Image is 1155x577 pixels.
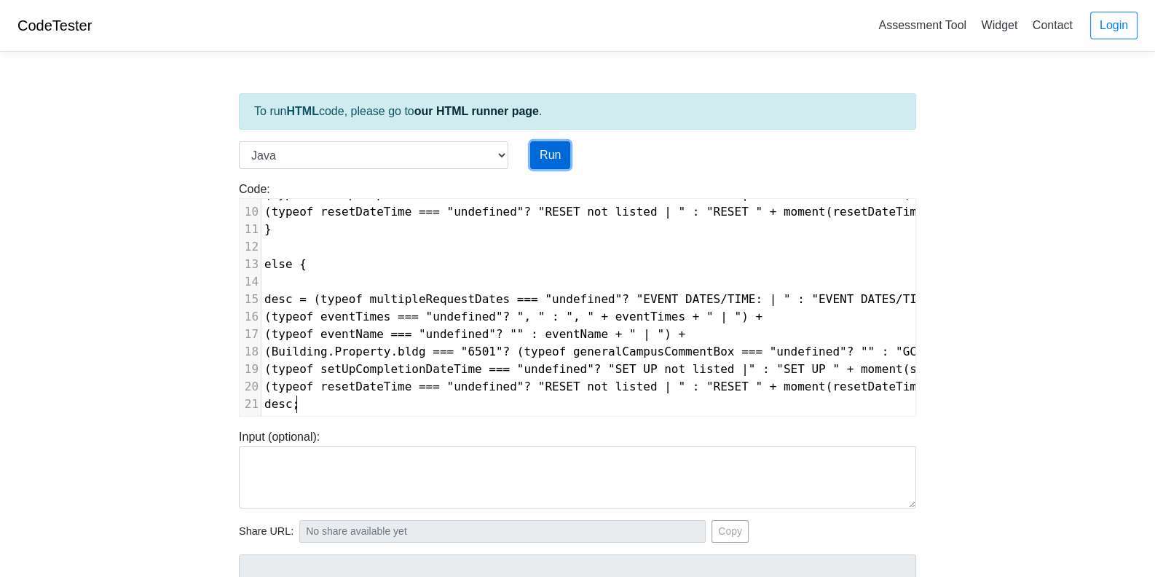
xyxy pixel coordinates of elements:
div: 14 [240,273,261,291]
a: Login [1090,12,1138,39]
span: (typeof resetDateTime === "undefined"? "RESET not listed | " : "RESET " + moment(resetDateTime).f... [264,380,1120,393]
span: (typeof eventTimes === "undefined"? ", " : ", " + eventTimes + " | ") + [264,310,762,323]
div: 18 [240,343,261,361]
a: our HTML runner page [414,105,539,117]
div: 13 [240,256,261,273]
a: Assessment Tool [872,13,972,37]
button: Run [530,141,570,169]
div: 19 [240,361,261,378]
div: 17 [240,326,261,343]
div: 12 [240,238,261,256]
a: Widget [975,13,1023,37]
div: 16 [240,308,261,326]
div: 20 [240,378,261,396]
span: Share URL: [239,524,293,540]
span: desc; [264,397,299,411]
div: Input (optional): [228,428,927,509]
a: CodeTester [17,17,92,34]
span: desc = (typeof multipleRequestDates === "undefined"? "EVENT DATES/TIME: | " : "EVENT DATES/TIME: ... [264,292,1135,306]
span: } [264,222,272,236]
button: Copy [711,520,749,543]
span: (typeof resetDateTime === "undefined"? "RESET not listed | " : "RESET " + moment(resetDateTime).f... [264,205,1120,219]
strong: HTML [286,105,318,117]
div: 11 [240,221,261,238]
span: (typeof eventName === "undefined"? "" : eventName + " | ") + [264,327,685,341]
span: else { [264,257,307,271]
div: Code: [228,181,927,417]
a: Contact [1027,13,1079,37]
div: To run code, please go to . [239,93,916,130]
input: No share available yet [299,520,706,543]
div: 21 [240,396,261,413]
div: 15 [240,291,261,308]
div: 10 [240,203,261,221]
